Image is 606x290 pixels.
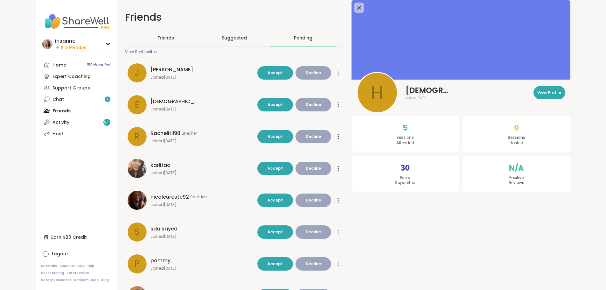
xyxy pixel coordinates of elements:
[268,197,283,203] span: Accept
[150,234,254,239] span: Joined [DATE]
[87,62,110,67] span: 15 Scheduled
[268,102,283,107] span: Accept
[268,166,283,171] span: Accept
[306,261,321,267] span: Decline
[403,122,407,134] span: 5
[182,131,197,136] span: She/her
[125,10,344,25] h1: Friends
[104,120,109,125] span: 9 +
[52,131,63,137] div: Host
[150,170,254,175] span: Joined [DATE]
[41,10,112,32] img: ShareWell Nav Logo
[257,66,293,80] button: Accept
[66,271,89,275] a: Safety Policy
[41,71,112,82] a: Expert Coaching
[41,94,112,105] a: Chat1
[107,97,108,102] span: 1
[296,98,331,111] button: Decline
[41,82,112,94] a: Support Groups
[87,264,94,268] a: Help
[52,251,68,257] div: Logout
[150,66,193,74] span: [PERSON_NAME]
[150,75,254,80] span: Joined [DATE]
[406,95,427,100] span: Joined [DATE]
[55,38,87,45] div: irisanne
[125,49,157,54] div: View Sent Invites
[190,195,208,200] span: She/Hers
[150,138,254,144] span: Joined [DATE]
[509,175,524,186] span: Positive Reviews
[150,193,189,201] span: nicoleureste92
[135,98,139,111] span: E
[134,225,140,239] span: s
[509,162,524,174] span: N/A
[157,35,174,41] span: Friends
[296,162,331,175] button: Decline
[150,161,171,169] span: karlitaa
[371,79,383,106] span: h
[77,264,84,268] a: FAQ
[296,66,331,80] button: Decline
[150,107,254,112] span: Joined [DATE]
[135,257,140,271] span: p
[101,278,109,282] a: Blog
[150,130,180,137] span: RachelHil98
[306,70,321,76] span: Decline
[52,85,90,91] div: Support Groups
[52,119,69,126] div: Activity
[150,257,171,265] span: pammy
[268,229,283,235] span: Accept
[268,134,283,139] span: Accept
[52,62,66,68] div: Home
[41,128,112,139] a: Host
[61,45,87,50] span: Pro Member
[306,102,321,108] span: Decline
[52,74,91,80] div: Expert Coaching
[74,278,99,282] a: Redeem Code
[150,98,198,105] span: [DEMOGRAPHIC_DATA]
[514,122,519,134] span: 0
[306,166,321,171] span: Decline
[41,117,112,128] a: Activity9+
[306,229,321,235] span: Decline
[268,70,283,75] span: Accept
[406,85,453,95] span: [DEMOGRAPHIC_DATA]
[41,264,57,268] a: Referrals
[257,194,293,207] button: Accept
[150,266,254,271] span: Joined [DATE]
[42,39,52,49] img: irisanne
[41,248,112,260] a: Logout
[41,59,112,71] a: Home15Scheduled
[508,135,525,146] span: Sessions Hosted
[41,271,64,275] a: Host Training
[59,264,75,268] a: About Us
[306,134,321,139] span: Decline
[296,257,331,271] button: Decline
[41,278,72,282] a: Safety Resources
[294,35,312,41] div: Pending
[257,225,293,239] button: Accept
[257,257,293,271] button: Accept
[52,96,64,103] div: Chat
[296,194,331,207] button: Decline
[396,135,414,146] span: Sessions Attended
[268,261,283,266] span: Accept
[395,175,415,186] span: Peers Supported
[128,159,147,178] img: karlitaa
[41,231,112,243] div: Earn $20 Credit
[306,197,321,203] span: Decline
[257,162,293,175] button: Accept
[537,90,561,95] span: View Profile
[222,35,247,41] span: Suggested
[296,225,331,239] button: Decline
[257,98,293,111] button: Accept
[257,130,293,143] button: Accept
[150,225,178,233] span: sdalsayed
[401,162,410,174] span: 30
[533,86,565,99] button: View Profile
[134,130,140,143] span: R
[135,66,139,80] span: J
[150,202,254,207] span: Joined [DATE]
[296,130,331,143] button: Decline
[128,191,147,210] img: nicoleureste92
